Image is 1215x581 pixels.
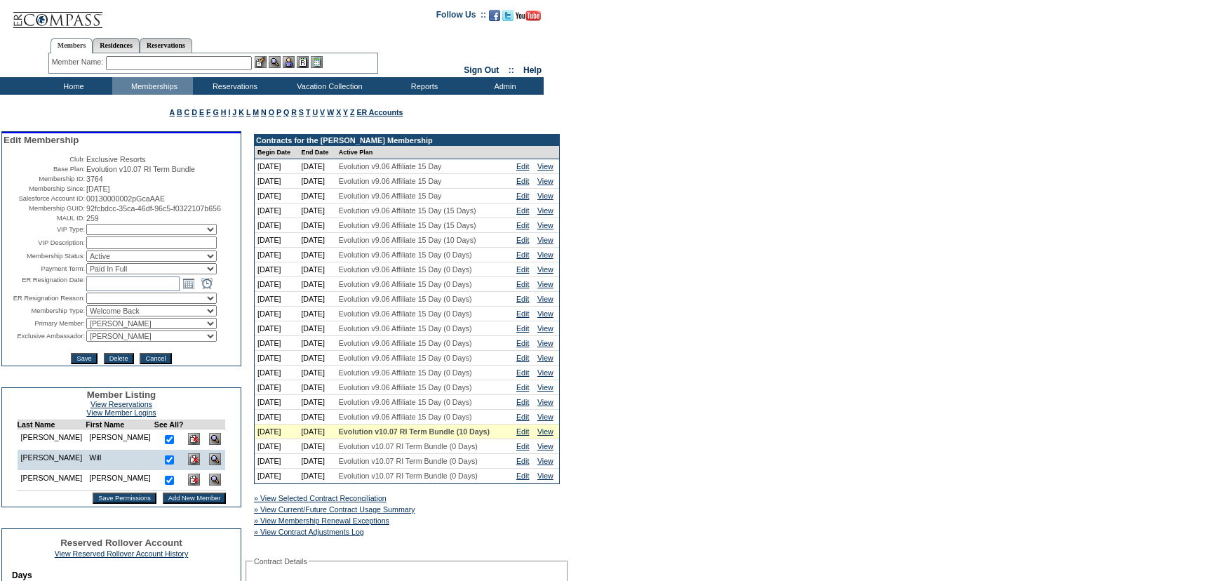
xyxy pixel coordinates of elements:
td: [DATE] [255,189,298,203]
span: Evolution v9.06 Affiliate 15 Day (0 Days) [339,368,472,377]
td: [DATE] [298,248,335,262]
td: [DATE] [255,366,298,380]
span: Evolution v9.06 Affiliate 15 Day (0 Days) [339,295,472,303]
span: 92fcbdcc-35ca-46df-96c5-f0322107b656 [86,204,221,213]
a: View Member Logins [86,408,156,417]
td: [DATE] [255,395,298,410]
td: Primary Member: [4,318,85,329]
span: Evolution v9.06 Affiliate 15 Day (0 Days) [339,339,472,347]
a: Edit [516,309,529,318]
td: Club: [4,155,85,163]
span: Evolution v9.06 Affiliate 15 Day (0 Days) [339,413,472,421]
a: K [239,108,244,116]
td: Membership GUID: [4,204,85,213]
a: Follow us on Twitter [502,14,513,22]
img: b_calculator.gif [311,56,323,68]
td: Exclusive Ambassador: [4,330,85,342]
td: ER Resignation Date: [4,276,85,291]
img: Delete [188,474,200,486]
a: Edit [516,442,529,450]
span: Reserved Rollover Account [60,537,182,548]
td: Home [32,77,112,95]
td: [DATE] [255,410,298,425]
a: U [312,108,318,116]
a: ER Accounts [356,108,403,116]
a: O [269,108,274,116]
td: Begin Date [255,146,298,159]
input: Cancel [140,353,171,364]
td: [DATE] [298,439,335,454]
span: [DATE] [86,185,110,193]
a: View [537,177,553,185]
td: [DATE] [255,203,298,218]
a: View [537,339,553,347]
td: MAUL ID: [4,214,85,222]
td: [DATE] [298,233,335,248]
a: Edit [516,457,529,465]
a: Help [523,65,542,75]
legend: Contract Details [253,557,309,566]
td: [DATE] [255,159,298,174]
span: Evolution v9.06 Affiliate 15 Day (0 Days) [339,280,472,288]
a: Q [283,108,289,116]
img: Delete [188,433,200,445]
a: I [228,108,230,116]
a: T [306,108,311,116]
td: [DATE] [298,410,335,425]
td: Memberships [112,77,193,95]
span: Member Listing [87,389,156,400]
span: Evolution v9.06 Affiliate 15 Day [339,162,442,171]
a: Members [51,38,93,53]
img: Become our fan on Facebook [489,10,500,21]
a: » View Membership Renewal Exceptions [254,516,389,525]
td: [DATE] [298,203,335,218]
td: Follow Us :: [436,8,486,25]
td: [DATE] [298,454,335,469]
td: Membership Type: [4,305,85,316]
td: [DATE] [298,321,335,336]
td: [DATE] [298,262,335,277]
span: Evolution v10.07 RI Term Bundle (0 Days) [339,472,478,480]
img: Follow us on Twitter [502,10,513,21]
td: [DATE] [255,233,298,248]
td: Membership ID: [4,175,85,183]
span: Evolution v10.07 RI Term Bundle (0 Days) [339,457,478,465]
span: Evolution v9.06 Affiliate 15 Day [339,192,442,200]
img: b_edit.gif [255,56,267,68]
a: S [299,108,304,116]
td: [PERSON_NAME] [86,429,154,450]
a: Edit [516,295,529,303]
span: Evolution v10.07 RI Term Bundle (0 Days) [339,442,478,450]
td: [DATE] [298,469,335,483]
td: [PERSON_NAME] [86,470,154,491]
a: Edit [516,280,529,288]
a: View [537,427,553,436]
td: [PERSON_NAME] [17,470,86,491]
a: View [537,354,553,362]
img: Delete [188,453,200,465]
td: [DATE] [298,336,335,351]
td: [DATE] [298,425,335,439]
td: Base Plan: [4,165,85,173]
a: Edit [516,383,529,392]
a: M [253,108,259,116]
td: [DATE] [255,262,298,277]
td: Vacation Collection [274,77,382,95]
td: [DATE] [255,336,298,351]
td: End Date [298,146,335,159]
td: [DATE] [298,351,335,366]
td: VIP Description: [4,236,85,249]
span: Evolution v9.06 Affiliate 15 Day (0 Days) [339,354,472,362]
td: [DATE] [298,366,335,380]
a: A [170,108,175,116]
input: Save Permissions [93,493,156,504]
img: View Dashboard [209,474,221,486]
td: Reports [382,77,463,95]
a: View [537,280,553,288]
a: N [261,108,267,116]
span: Evolution v9.06 Affiliate 15 Day (10 Days) [339,236,476,244]
td: Salesforce Account ID: [4,194,85,203]
a: D [192,108,197,116]
a: Edit [516,206,529,215]
a: Edit [516,339,529,347]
